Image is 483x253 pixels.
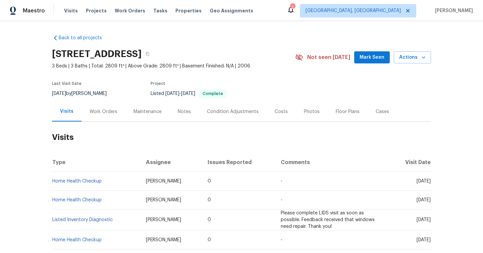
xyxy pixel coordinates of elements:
[281,198,282,202] span: -
[146,238,181,242] span: [PERSON_NAME]
[52,51,142,57] h2: [STREET_ADDRESS]
[151,91,226,96] span: Listed
[52,153,141,172] th: Type
[52,91,66,96] span: [DATE]
[304,108,320,115] div: Photos
[165,91,179,96] span: [DATE]
[52,198,102,202] a: Home Health Checkup
[360,53,384,62] span: Mark Seen
[208,217,211,222] span: 0
[181,91,195,96] span: [DATE]
[146,198,181,202] span: [PERSON_NAME]
[417,238,431,242] span: [DATE]
[417,198,431,202] span: [DATE]
[52,63,295,69] span: 3 Beds | 3 Baths | Total: 2809 ft² | Above Grade: 2809 ft² | Basement Finished: N/A | 2006
[275,153,389,172] th: Comments
[133,108,162,115] div: Maintenance
[146,217,181,222] span: [PERSON_NAME]
[354,51,390,64] button: Mark Seen
[432,7,473,14] span: [PERSON_NAME]
[307,54,350,61] span: Not seen [DATE]
[52,217,113,222] a: Listed Inventory Diagnostic
[394,51,431,64] button: Actions
[90,108,117,115] div: Work Orders
[141,153,202,172] th: Assignee
[52,238,102,242] a: Home Health Checkup
[281,179,282,184] span: -
[210,7,253,14] span: Geo Assignments
[146,179,181,184] span: [PERSON_NAME]
[202,153,276,172] th: Issues Reported
[399,53,426,62] span: Actions
[200,92,226,96] span: Complete
[64,7,78,14] span: Visits
[165,91,195,96] span: -
[142,48,154,60] button: Copy Address
[208,238,211,242] span: 0
[290,4,295,11] div: 2
[60,108,73,115] div: Visits
[153,8,167,13] span: Tasks
[208,198,211,202] span: 0
[175,7,202,14] span: Properties
[52,122,431,153] h2: Visits
[52,179,102,184] a: Home Health Checkup
[23,7,45,14] span: Maestro
[52,82,82,86] span: Last Visit Date
[52,35,116,41] a: Back to all projects
[208,179,211,184] span: 0
[52,90,115,98] div: by [PERSON_NAME]
[417,217,431,222] span: [DATE]
[417,179,431,184] span: [DATE]
[281,238,282,242] span: -
[86,7,107,14] span: Projects
[376,108,389,115] div: Cases
[306,7,401,14] span: [GEOGRAPHIC_DATA], [GEOGRAPHIC_DATA]
[207,108,259,115] div: Condition Adjustments
[389,153,431,172] th: Visit Date
[275,108,288,115] div: Costs
[151,82,165,86] span: Project
[115,7,145,14] span: Work Orders
[281,211,375,229] span: Please complete LIDS visit as soon as possible. Feedback received that windows need repair. Thank...
[336,108,360,115] div: Floor Plans
[178,108,191,115] div: Notes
